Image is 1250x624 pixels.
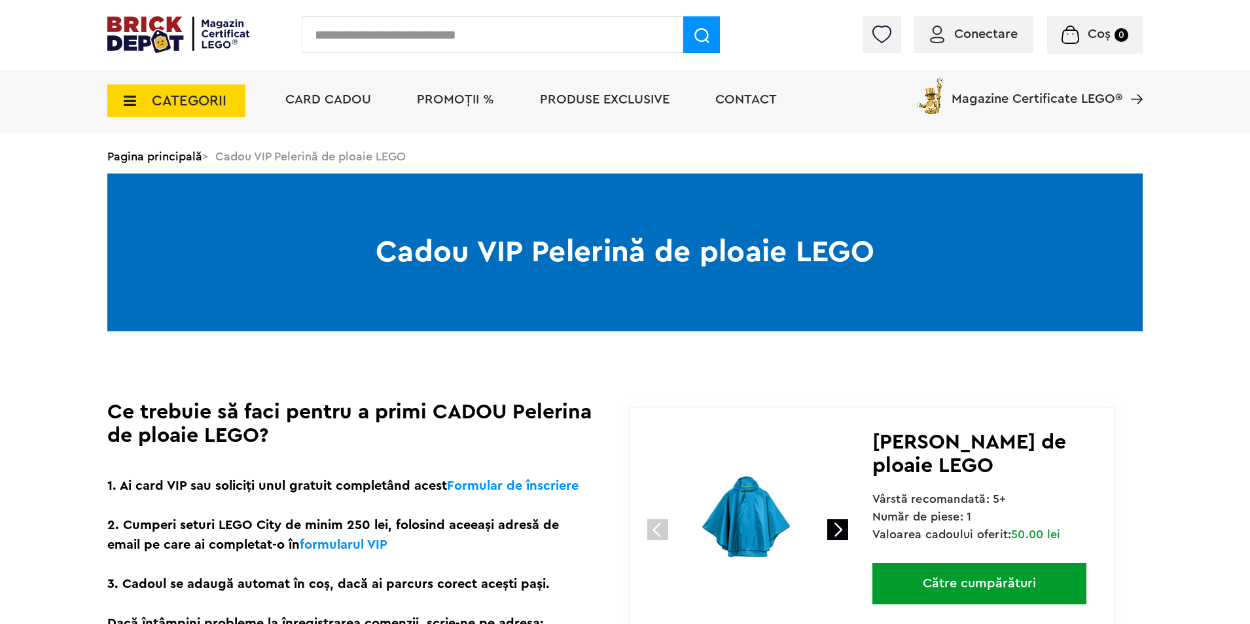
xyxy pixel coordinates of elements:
a: PROMOȚII % [417,93,494,106]
a: Card Cadou [285,93,371,106]
a: formularul VIP [300,538,387,551]
small: 0 [1115,28,1128,42]
span: Vârstă recomandată: 5+ [872,493,1007,505]
div: > Cadou VIP Pelerină de ploaie LEGO [107,139,1143,174]
span: Număr de piese: 1 [872,511,972,523]
span: Magazine Certificate LEGO® [952,75,1122,105]
a: Către cumpărături [872,563,1086,604]
span: Conectare [954,28,1018,41]
a: Pagina principală [107,151,202,162]
a: Conectare [930,28,1018,41]
a: Produse exclusive [540,93,670,106]
img: 109894-cadou-lego.jpg [660,431,834,606]
span: Valoarea cadoului oferit: [872,528,1061,540]
a: Magazine Certificate LEGO® [1122,75,1143,88]
span: 50.00 lei [1011,528,1060,540]
span: Coș [1088,28,1111,41]
h1: Ce trebuie să faci pentru a primi CADOU Pelerina de ploaie LEGO? [107,400,592,447]
span: [PERSON_NAME] de ploaie LEGO [872,431,1066,476]
h1: Cadou VIP Pelerină de ploaie LEGO [107,174,1143,331]
span: CATEGORII [152,94,226,108]
a: Formular de înscriere [447,479,579,492]
a: Contact [715,93,777,106]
